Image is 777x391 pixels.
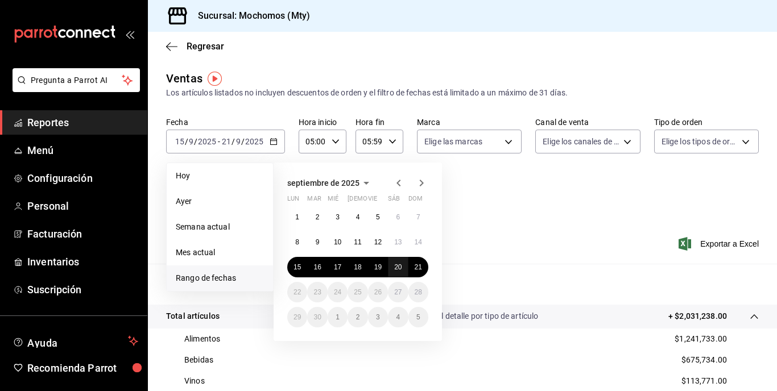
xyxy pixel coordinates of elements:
[184,354,213,366] p: Bebidas
[662,136,738,147] span: Elige los tipos de orden
[681,354,727,366] p: $675,734.00
[348,207,367,227] button: 4 de septiembre de 2025
[197,137,217,146] input: ----
[416,213,420,221] abbr: 7 de septiembre de 2025
[356,313,360,321] abbr: 2 de octubre de 2025
[189,9,310,23] h3: Sucursal: Mochomos (Mty)
[374,288,382,296] abbr: 26 de septiembre de 2025
[307,282,327,302] button: 23 de septiembre de 2025
[668,310,727,322] p: + $2,031,238.00
[408,257,428,277] button: 21 de septiembre de 2025
[27,360,138,376] span: Recomienda Parrot
[27,282,138,297] span: Suscripción
[408,307,428,327] button: 5 de octubre de 2025
[417,118,522,126] label: Marca
[336,313,340,321] abbr: 1 de octubre de 2025
[356,213,360,221] abbr: 4 de septiembre de 2025
[208,72,222,86] img: Tooltip marker
[13,68,140,92] button: Pregunta a Parrot AI
[8,82,140,94] a: Pregunta a Parrot AI
[188,137,194,146] input: --
[27,226,138,242] span: Facturación
[408,195,423,207] abbr: domingo
[368,282,388,302] button: 26 de septiembre de 2025
[166,118,285,126] label: Fecha
[334,263,341,271] abbr: 17 de septiembre de 2025
[394,288,402,296] abbr: 27 de septiembre de 2025
[166,310,220,322] p: Total artículos
[307,195,321,207] abbr: martes
[675,333,727,345] p: $1,241,733.00
[396,213,400,221] abbr: 6 de septiembre de 2025
[166,70,202,87] div: Ventas
[166,87,759,99] div: Los artículos listados no incluyen descuentos de orden y el filtro de fechas está limitado a un m...
[535,118,640,126] label: Canal de venta
[295,213,299,221] abbr: 1 de septiembre de 2025
[374,238,382,246] abbr: 12 de septiembre de 2025
[27,334,123,348] span: Ayuda
[681,375,727,387] p: $113,771.00
[194,137,197,146] span: /
[287,178,359,188] span: septiembre de 2025
[415,238,422,246] abbr: 14 de septiembre de 2025
[313,288,321,296] abbr: 23 de septiembre de 2025
[415,288,422,296] abbr: 28 de septiembre de 2025
[294,288,301,296] abbr: 22 de septiembre de 2025
[287,257,307,277] button: 15 de septiembre de 2025
[241,137,245,146] span: /
[287,232,307,252] button: 8 de septiembre de 2025
[394,263,402,271] abbr: 20 de septiembre de 2025
[328,307,348,327] button: 1 de octubre de 2025
[424,136,482,147] span: Elige las marcas
[334,288,341,296] abbr: 24 de septiembre de 2025
[287,176,373,190] button: septiembre de 2025
[287,195,299,207] abbr: lunes
[307,232,327,252] button: 9 de septiembre de 2025
[176,170,264,182] span: Hoy
[368,232,388,252] button: 12 de septiembre de 2025
[396,313,400,321] abbr: 4 de octubre de 2025
[654,118,759,126] label: Tipo de orden
[328,232,348,252] button: 10 de septiembre de 2025
[368,307,388,327] button: 3 de octubre de 2025
[287,307,307,327] button: 29 de septiembre de 2025
[348,282,367,302] button: 25 de septiembre de 2025
[415,263,422,271] abbr: 21 de septiembre de 2025
[388,195,400,207] abbr: sábado
[408,207,428,227] button: 7 de septiembre de 2025
[187,41,224,52] span: Regresar
[348,195,415,207] abbr: jueves
[368,257,388,277] button: 19 de septiembre de 2025
[354,238,361,246] abbr: 11 de septiembre de 2025
[27,198,138,214] span: Personal
[176,195,264,207] span: Ayer
[328,195,338,207] abbr: miércoles
[27,143,138,158] span: Menú
[125,30,134,39] button: open_drawer_menu
[295,238,299,246] abbr: 8 de septiembre de 2025
[681,237,759,251] button: Exportar a Excel
[348,257,367,277] button: 18 de septiembre de 2025
[416,313,420,321] abbr: 5 de octubre de 2025
[166,41,224,52] button: Regresar
[313,263,321,271] abbr: 16 de septiembre de 2025
[408,232,428,252] button: 14 de septiembre de 2025
[184,375,205,387] p: Vinos
[218,137,220,146] span: -
[348,232,367,252] button: 11 de septiembre de 2025
[408,282,428,302] button: 28 de septiembre de 2025
[27,254,138,269] span: Inventarios
[388,232,408,252] button: 13 de septiembre de 2025
[376,213,380,221] abbr: 5 de septiembre de 2025
[294,263,301,271] abbr: 15 de septiembre de 2025
[543,136,619,147] span: Elige los canales de venta
[368,207,388,227] button: 5 de septiembre de 2025
[294,313,301,321] abbr: 29 de septiembre de 2025
[388,207,408,227] button: 6 de septiembre de 2025
[27,170,138,186] span: Configuración
[336,213,340,221] abbr: 3 de septiembre de 2025
[316,238,320,246] abbr: 9 de septiembre de 2025
[348,307,367,327] button: 2 de octubre de 2025
[374,263,382,271] abbr: 19 de septiembre de 2025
